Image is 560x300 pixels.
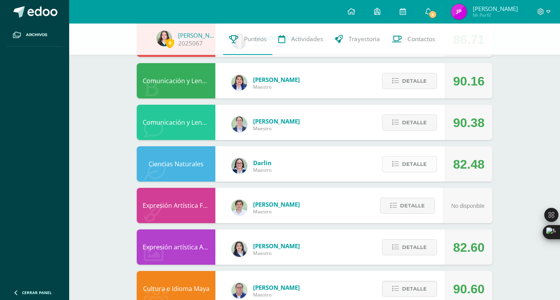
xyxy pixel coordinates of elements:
[231,158,247,174] img: 571966f00f586896050bf2f129d9ef0a.png
[382,73,437,89] button: Detalle
[380,198,435,214] button: Detalle
[453,105,485,140] div: 90.38
[253,76,300,84] span: [PERSON_NAME]
[231,200,247,215] img: 8e3dba6cfc057293c5db5c78f6d0205d.png
[291,35,323,43] span: Actividades
[382,115,437,131] button: Detalle
[272,24,329,55] a: Actividades
[253,208,300,215] span: Maestro
[453,147,485,182] div: 82.48
[453,64,485,99] div: 90.16
[428,10,437,19] span: 5
[231,75,247,91] img: 97caf0f34450839a27c93473503a1ec1.png
[451,4,467,20] img: fa32285e9175087e9a639fe48bd6229c.png
[408,35,435,43] span: Contactos
[473,12,518,18] span: Mi Perfil
[137,229,215,265] div: Expresión artística ARTES PLÁSTICAS
[253,84,300,90] span: Maestro
[178,31,217,39] a: [PERSON_NAME]
[231,283,247,298] img: c1c1b07ef08c5b34f56a5eb7b3c08b85.png
[382,156,437,172] button: Detalle
[253,242,300,250] span: [PERSON_NAME]
[231,241,247,257] img: 4a4aaf78db504b0aa81c9e1154a6f8e5.png
[453,230,485,265] div: 82.60
[473,5,518,13] span: [PERSON_NAME]
[451,203,485,209] span: No disponible
[137,146,215,182] div: Ciencias Naturales
[349,35,380,43] span: Trayectoria
[178,39,203,47] a: 2025067
[137,105,215,140] div: Comunicación y Lenguaje Inglés
[165,38,174,48] span: 0
[253,167,272,173] span: Maestro
[402,157,427,171] span: Detalle
[156,31,172,46] img: 931e6ae1c2445627d09b0018555ea6dc.png
[402,74,427,88] span: Detalle
[253,159,272,167] span: Darlin
[22,290,52,295] span: Cerrar panel
[231,116,247,132] img: bdeda482c249daf2390eb3a441c038f2.png
[400,198,425,213] span: Detalle
[26,32,47,38] span: Archivos
[137,188,215,223] div: Expresión Artística FORMACIÓN MUSICAL
[253,284,300,291] span: [PERSON_NAME]
[402,240,427,255] span: Detalle
[386,24,441,55] a: Contactos
[402,282,427,296] span: Detalle
[253,291,300,298] span: Maestro
[253,117,300,125] span: [PERSON_NAME]
[223,24,272,55] a: Punteos
[382,239,437,255] button: Detalle
[329,24,386,55] a: Trayectoria
[137,63,215,98] div: Comunicación y Lenguaje Idioma Español
[253,125,300,132] span: Maestro
[382,281,437,297] button: Detalle
[6,24,63,47] a: Archivos
[244,35,266,43] span: Punteos
[253,250,300,256] span: Maestro
[402,115,427,130] span: Detalle
[253,200,300,208] span: [PERSON_NAME]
